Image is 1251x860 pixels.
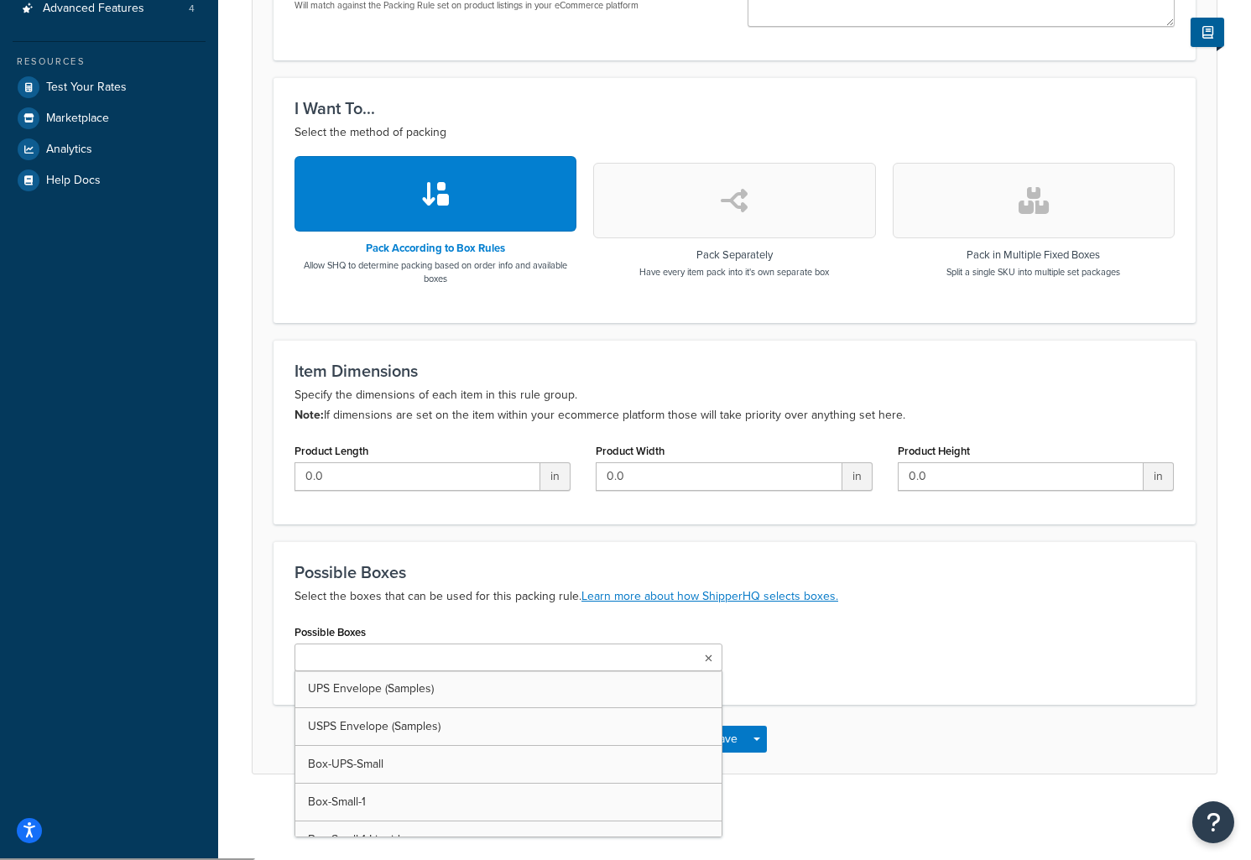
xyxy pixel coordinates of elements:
span: Box-Small-1-Liquid [308,831,400,848]
label: Product Height [898,445,970,457]
h3: I Want To... [295,99,1175,117]
span: in [540,462,571,491]
a: Box-UPS-Small [295,746,722,783]
span: 4 [189,2,195,16]
span: Analytics [46,143,92,157]
p: Select the method of packing [295,122,1175,143]
div: Resources [13,55,206,69]
a: Test Your Rates [13,72,206,102]
b: Note: [295,406,324,424]
span: in [1144,462,1174,491]
a: USPS Envelope (Samples) [295,708,722,745]
a: Marketplace [13,103,206,133]
p: Split a single SKU into multiple set packages [946,265,1120,279]
p: Select the boxes that can be used for this packing rule. [295,586,1175,607]
button: Show Help Docs [1191,18,1224,47]
button: Save [702,726,748,753]
p: Have every item pack into it's own separate box [639,265,829,279]
h3: Pack in Multiple Fixed Boxes [946,249,1120,261]
span: Test Your Rates [46,81,127,95]
span: Box-Small-1 [308,793,366,810]
h3: Possible Boxes [295,563,1175,581]
label: Product Length [295,445,368,457]
p: Allow SHQ to determine packing based on order info and available boxes [295,258,576,285]
a: Learn more about how ShipperHQ selects boxes. [581,587,838,605]
h3: Pack Separately [639,249,829,261]
span: UPS Envelope (Samples) [308,680,434,697]
span: Box-UPS-Small [308,755,383,773]
h3: Item Dimensions [295,362,1175,380]
span: Marketplace [46,112,109,126]
label: Possible Boxes [295,626,366,638]
span: Advanced Features [43,2,144,16]
label: Product Width [596,445,665,457]
a: Help Docs [13,165,206,195]
button: Open Resource Center [1192,801,1234,843]
span: Help Docs [46,174,101,188]
a: Analytics [13,134,206,164]
p: Specify the dimensions of each item in this rule group. If dimensions are set on the item within ... [295,385,1175,425]
h3: Pack According to Box Rules [295,242,576,254]
a: Box-Small-1 [295,784,722,821]
span: in [842,462,873,491]
span: USPS Envelope (Samples) [308,717,440,735]
a: Box-Small-1-Liquid [295,821,722,858]
a: UPS Envelope (Samples) [295,670,722,707]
